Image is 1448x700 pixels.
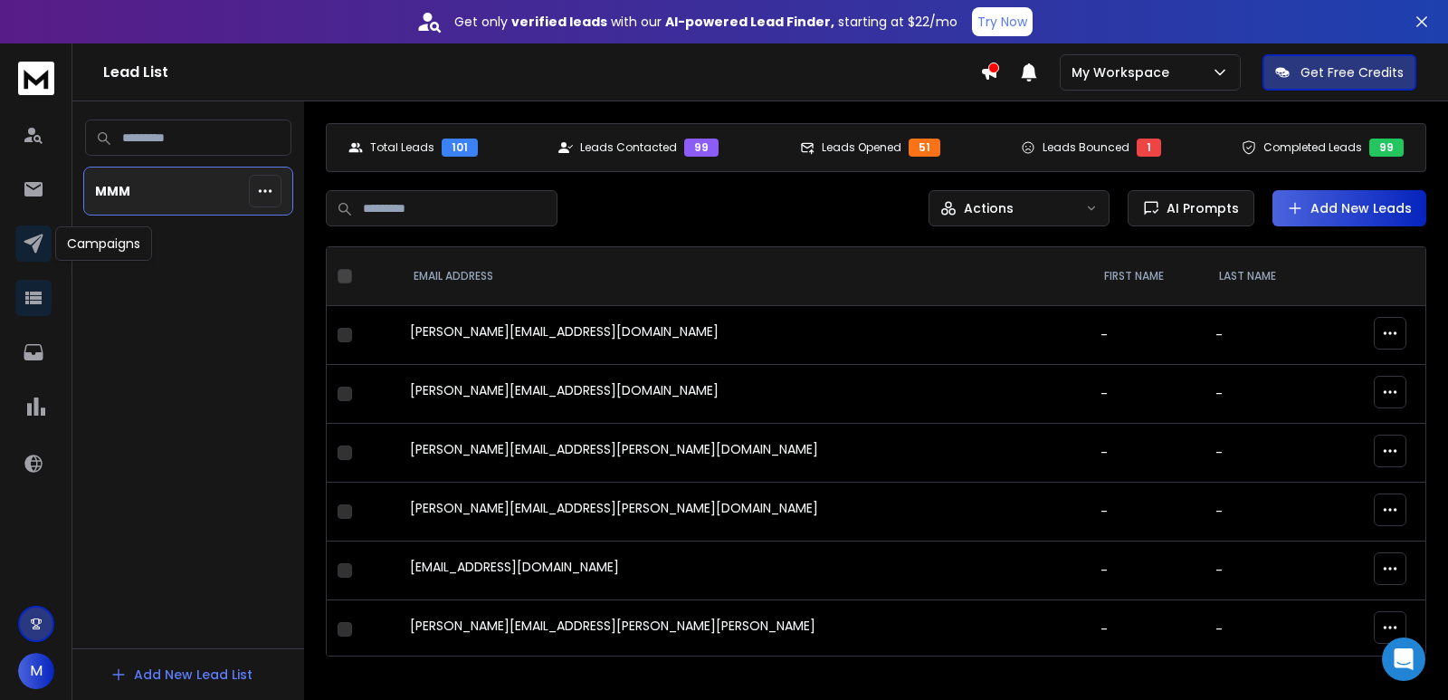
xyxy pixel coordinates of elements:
div: 99 [684,139,719,157]
div: 51 [909,139,940,157]
td: - [1205,542,1317,600]
span: AI Prompts [1159,199,1239,217]
p: Completed Leads [1263,140,1362,155]
div: 1 [1137,139,1161,157]
p: Get Free Credits [1300,63,1404,82]
div: Open Intercom Messenger [1382,638,1425,681]
th: EMAIL ADDRESS [399,247,1090,306]
p: Total Leads [370,140,434,155]
p: Try Now [977,13,1027,31]
button: M [18,653,54,689]
th: LAST NAME [1205,247,1317,306]
button: Add New Lead List [96,657,267,693]
p: Leads Opened [822,140,901,155]
strong: AI-powered Lead Finder, [665,13,834,31]
div: [PERSON_NAME][EMAIL_ADDRESS][PERSON_NAME][DOMAIN_NAME] [410,499,1079,524]
div: 101 [442,139,478,157]
td: - [1205,365,1317,424]
div: [PERSON_NAME][EMAIL_ADDRESS][PERSON_NAME][PERSON_NAME] [410,617,1079,642]
p: MMM [95,182,130,200]
p: My Workspace [1072,63,1176,82]
td: - [1090,600,1205,659]
button: AI Prompts [1128,190,1254,226]
td: - [1090,483,1205,542]
p: Leads Bounced [1043,140,1129,155]
div: Campaigns [55,226,152,261]
td: - [1205,424,1317,483]
div: [PERSON_NAME][EMAIL_ADDRESS][PERSON_NAME][DOMAIN_NAME] [410,440,1079,465]
td: - [1090,424,1205,483]
td: - [1205,306,1317,365]
div: 99 [1369,139,1404,157]
button: Get Free Credits [1262,54,1416,91]
td: - [1205,483,1317,542]
h1: Lead List [103,62,980,83]
strong: verified leads [511,13,607,31]
div: [PERSON_NAME][EMAIL_ADDRESS][DOMAIN_NAME] [410,381,1079,407]
p: Get only with our starting at $22/mo [454,13,957,31]
td: - [1205,600,1317,659]
button: Try Now [972,7,1033,36]
th: FIRST NAME [1090,247,1205,306]
p: Leads Contacted [580,140,677,155]
div: [EMAIL_ADDRESS][DOMAIN_NAME] [410,558,1079,583]
a: Add New Leads [1287,199,1412,217]
td: - [1090,542,1205,600]
button: Add New Leads [1272,190,1426,226]
td: - [1090,365,1205,424]
img: logo [18,62,54,95]
p: Actions [964,199,1014,217]
td: - [1090,306,1205,365]
div: [PERSON_NAME][EMAIL_ADDRESS][DOMAIN_NAME] [410,322,1079,348]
